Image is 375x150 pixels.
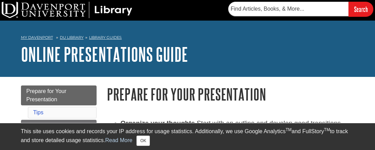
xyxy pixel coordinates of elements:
[121,119,195,127] strong: Organize your thoughts
[21,85,97,144] div: Guide Page Menu
[21,44,188,65] a: Online Presentations Guide
[21,35,53,41] a: My Davenport
[228,2,349,16] input: Find Articles, Books, & More...
[33,109,44,115] a: Tips
[21,120,97,131] a: Powerpoint Tips
[21,33,354,44] nav: breadcrumb
[107,85,354,103] h1: Prepare for Your Presentation
[26,123,66,128] span: Powerpoint Tips
[324,127,330,132] sup: TM
[349,2,373,16] input: Search
[228,2,373,16] form: Searches DU Library's articles, books, and more
[2,2,132,18] img: DU Library
[105,137,132,143] a: Read More
[195,119,197,127] em: .
[136,136,150,146] button: Close
[89,35,122,40] a: Library Guides
[21,127,354,146] div: This site uses cookies and records your IP address for usage statistics. Additionally, we use Goo...
[21,85,97,105] a: Prepare for Your Presentation
[286,127,291,132] sup: TM
[121,118,354,138] li: Start with an outline and develop good transitions between sections.
[60,35,84,40] a: DU Library
[26,88,67,102] span: Prepare for Your Presentation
